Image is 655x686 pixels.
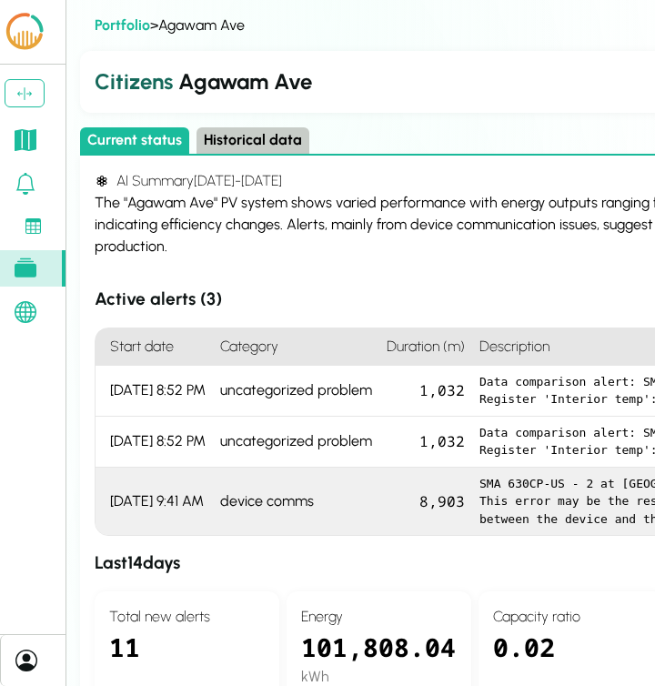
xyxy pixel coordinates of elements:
a: Portfolio [95,16,150,34]
h4: Total new alerts [109,606,265,628]
div: 8,903 [379,468,472,536]
div: [DATE] 8:52 PM [96,366,213,417]
h4: Duration (m) [379,328,472,366]
div: 1,032 [379,417,472,468]
button: Current status [80,127,189,154]
div: [DATE] 9:41 AM [96,468,213,536]
button: Historical data [196,127,309,154]
div: 101,808.04 [301,628,457,666]
div: device comms [213,468,379,536]
span: Citizens [95,68,173,95]
h4: Category [213,328,379,366]
img: LCOE.ai [3,11,46,53]
div: [DATE] 8:52 PM [96,417,213,468]
h4: Capacity ratio [493,606,649,628]
div: uncategorized problem [213,417,379,468]
div: uncategorized problem [213,366,379,417]
h4: Start date [96,328,213,366]
h4: Energy [301,606,457,628]
div: 1,032 [379,366,472,417]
